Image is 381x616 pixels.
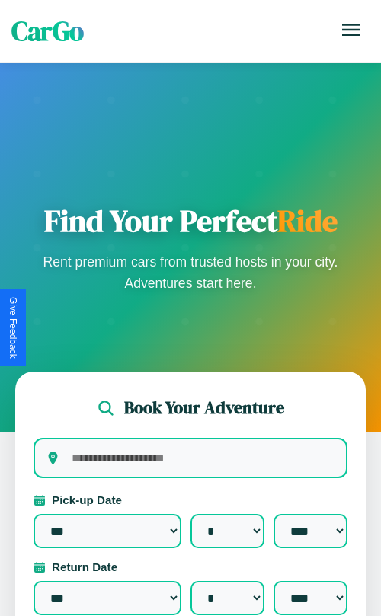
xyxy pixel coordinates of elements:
h2: Book Your Adventure [124,396,284,420]
p: Rent premium cars from trusted hosts in your city. Adventures start here. [38,251,343,294]
span: CarGo [11,13,84,49]
h1: Find Your Perfect [38,203,343,239]
span: Ride [277,200,338,241]
div: Give Feedback [8,297,18,359]
label: Pick-up Date [34,493,347,506]
label: Return Date [34,560,347,573]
